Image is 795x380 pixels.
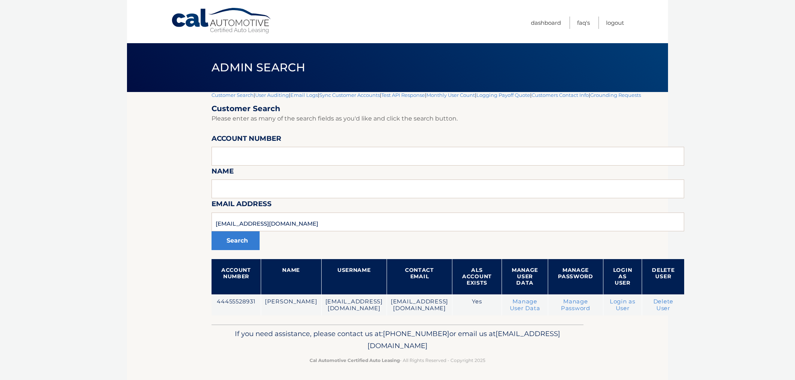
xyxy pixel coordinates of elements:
[606,17,624,29] a: Logout
[212,92,254,98] a: Customer Search
[261,294,321,316] td: [PERSON_NAME]
[321,259,387,294] th: Username
[387,294,452,316] td: [EMAIL_ADDRESS][DOMAIN_NAME]
[381,92,425,98] a: Test API Response
[319,92,380,98] a: Sync Customer Accounts
[321,294,387,316] td: [EMAIL_ADDRESS][DOMAIN_NAME]
[610,298,635,312] a: Login as User
[653,298,674,312] a: Delete User
[212,113,684,124] p: Please enter as many of the search fields as you'd like and click the search button.
[216,328,579,352] p: If you need assistance, please contact us at: or email us at
[642,259,685,294] th: Delete User
[452,259,502,294] th: ALS Account Exists
[532,92,589,98] a: Customers Contact Info
[426,92,475,98] a: Monthly User Count
[212,294,261,316] td: 44455528931
[577,17,590,29] a: FAQ's
[212,92,684,324] div: | | | | | | | |
[548,259,603,294] th: Manage Password
[212,231,260,250] button: Search
[476,92,530,98] a: Logging Payoff Quote
[510,298,540,312] a: Manage User Data
[212,259,261,294] th: Account Number
[387,259,452,294] th: Contact Email
[171,8,272,34] a: Cal Automotive
[383,329,449,338] span: [PHONE_NUMBER]
[452,294,502,316] td: Yes
[531,17,561,29] a: Dashboard
[212,60,305,74] span: Admin Search
[367,329,560,350] span: [EMAIL_ADDRESS][DOMAIN_NAME]
[561,298,590,312] a: Manage Password
[212,198,272,212] label: Email Address
[212,104,684,113] h2: Customer Search
[261,259,321,294] th: Name
[212,166,234,179] label: Name
[603,259,642,294] th: Login as User
[290,92,318,98] a: Email Logs
[212,133,281,147] label: Account Number
[255,92,289,98] a: User Auditing
[590,92,641,98] a: Grounding Requests
[310,357,400,363] strong: Cal Automotive Certified Auto Leasing
[216,356,579,364] p: - All Rights Reserved - Copyright 2025
[502,259,548,294] th: Manage User Data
